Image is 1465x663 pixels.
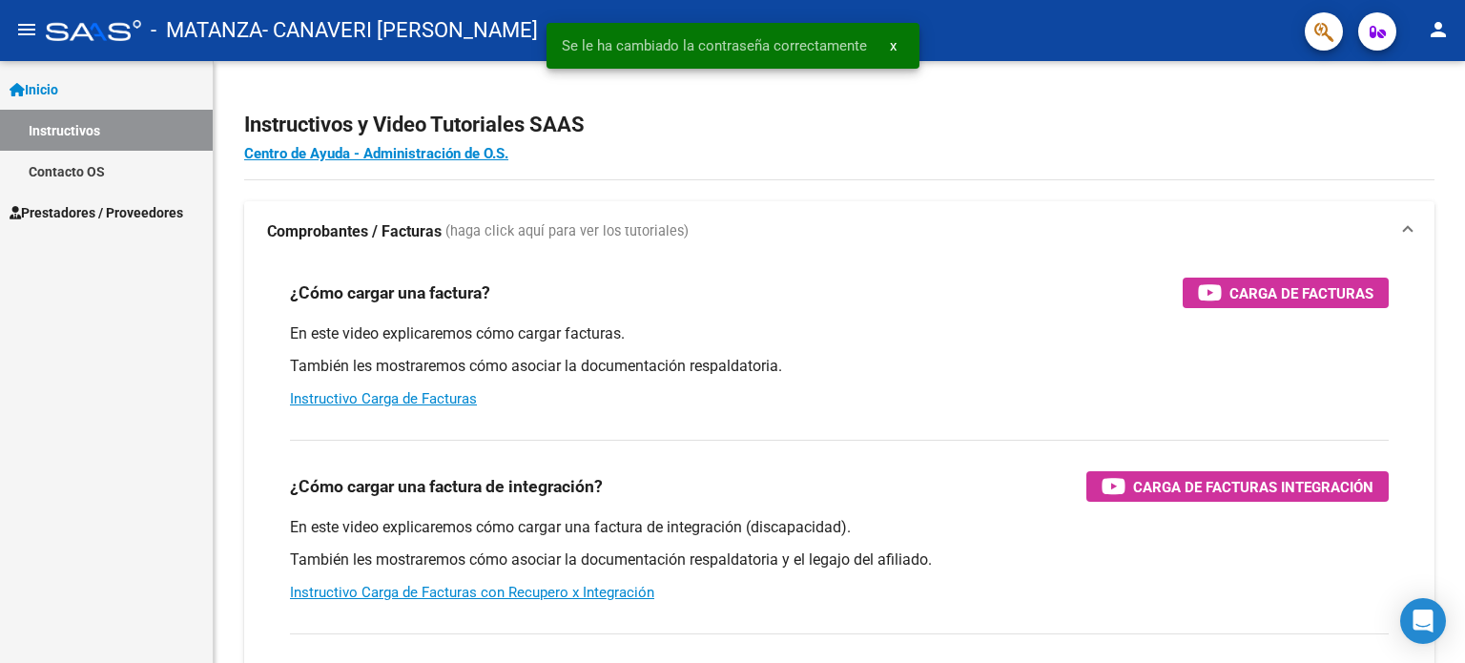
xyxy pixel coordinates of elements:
[244,145,508,162] a: Centro de Ayuda - Administración de O.S.
[290,390,477,407] a: Instructivo Carga de Facturas
[290,549,1389,570] p: También les mostraremos cómo asociar la documentación respaldatoria y el legajo del afiliado.
[445,221,689,242] span: (haga click aquí para ver los tutoriales)
[1400,598,1446,644] div: Open Intercom Messenger
[290,323,1389,344] p: En este video explicaremos cómo cargar facturas.
[875,29,912,63] button: x
[244,107,1434,143] h2: Instructivos y Video Tutoriales SAAS
[262,10,538,52] span: - CANAVERI [PERSON_NAME]
[562,36,867,55] span: Se le ha cambiado la contraseña correctamente
[10,79,58,100] span: Inicio
[290,473,603,500] h3: ¿Cómo cargar una factura de integración?
[290,356,1389,377] p: También les mostraremos cómo asociar la documentación respaldatoria.
[244,201,1434,262] mat-expansion-panel-header: Comprobantes / Facturas (haga click aquí para ver los tutoriales)
[1183,278,1389,308] button: Carga de Facturas
[290,517,1389,538] p: En este video explicaremos cómo cargar una factura de integración (discapacidad).
[290,584,654,601] a: Instructivo Carga de Facturas con Recupero x Integración
[1086,471,1389,502] button: Carga de Facturas Integración
[15,18,38,41] mat-icon: menu
[890,37,897,54] span: x
[1229,281,1373,305] span: Carga de Facturas
[1427,18,1450,41] mat-icon: person
[10,202,183,223] span: Prestadores / Proveedores
[1133,475,1373,499] span: Carga de Facturas Integración
[290,280,490,306] h3: ¿Cómo cargar una factura?
[151,10,262,52] span: - MATANZA
[267,221,442,242] strong: Comprobantes / Facturas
